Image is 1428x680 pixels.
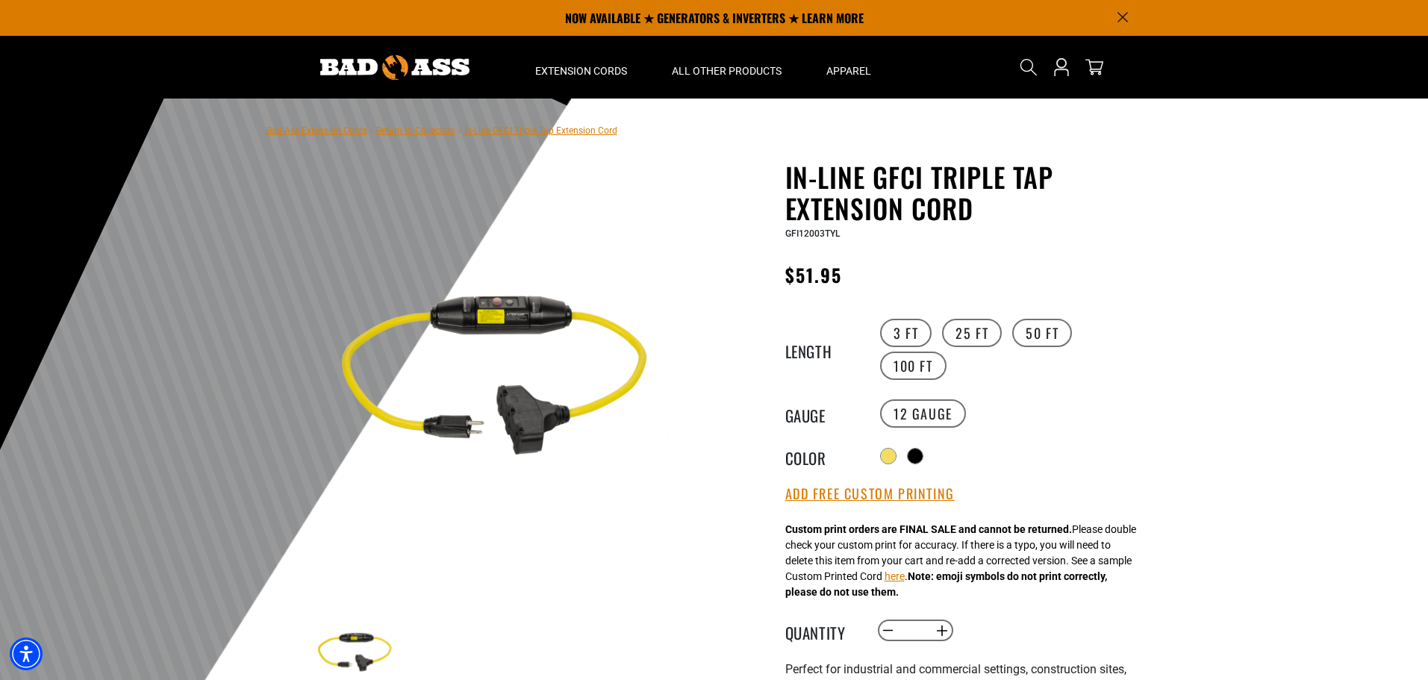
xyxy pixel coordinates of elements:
label: 50 FT [1012,319,1072,347]
span: All Other Products [672,64,782,78]
legend: Gauge [785,404,860,423]
nav: breadcrumbs [266,121,617,139]
img: yellow [311,199,670,559]
label: Quantity [785,621,860,640]
summary: Apparel [804,36,894,99]
span: › [370,125,373,136]
a: cart [1082,58,1106,76]
label: 12 Gauge [880,399,966,428]
button: here [885,569,905,584]
div: Please double check your custom print for accuracy. If there is a typo, you will need to delete t... [785,522,1136,600]
label: 3 FT [880,319,932,347]
legend: Color [785,446,860,466]
strong: Custom print orders are FINAL SALE and cannot be returned. [785,523,1072,535]
span: Apparel [826,64,871,78]
span: › [458,125,461,136]
button: Add Free Custom Printing [785,486,955,502]
h1: In-Line GFCI Triple Tap Extension Cord [785,161,1151,224]
div: Accessibility Menu [10,637,43,670]
label: 25 FT [942,319,1002,347]
span: GFI12003TYL [785,228,840,239]
span: In-Line GFCI Triple Tap Extension Cord [464,125,617,136]
summary: Search [1017,55,1041,79]
strong: Note: emoji symbols do not print correctly, please do not use them. [785,570,1107,598]
span: $51.95 [785,261,842,288]
a: Open this option [1050,36,1073,99]
a: Return to Collection [376,125,455,136]
span: Extension Cords [535,64,627,78]
a: Bad Ass Extension Cords [266,125,367,136]
label: 100 FT [880,352,947,380]
summary: All Other Products [649,36,804,99]
img: Bad Ass Extension Cords [320,55,470,80]
legend: Length [785,340,860,359]
summary: Extension Cords [513,36,649,99]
